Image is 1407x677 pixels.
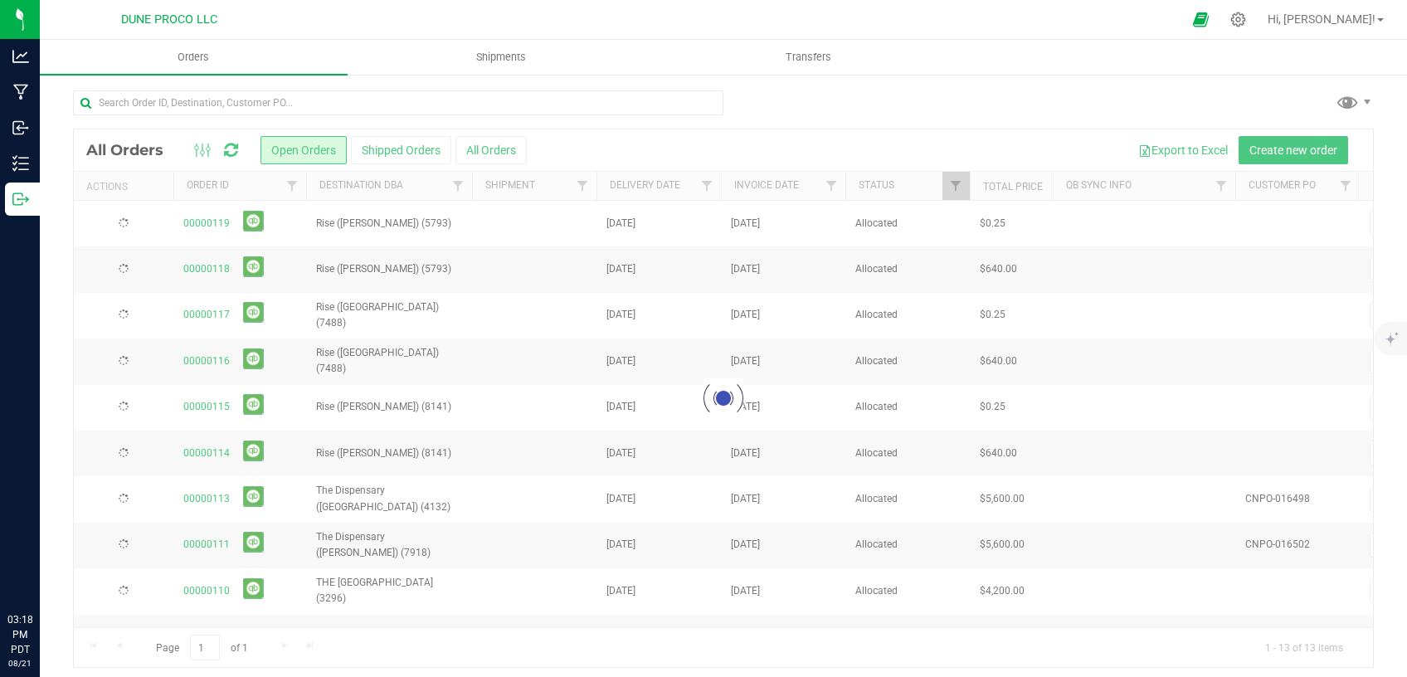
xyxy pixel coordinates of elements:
[1228,12,1249,27] div: Manage settings
[12,84,29,100] inline-svg: Manufacturing
[7,657,32,670] p: 08/21
[1182,3,1220,36] span: Open Ecommerce Menu
[12,155,29,172] inline-svg: Inventory
[348,40,655,75] a: Shipments
[121,12,217,27] span: DUNE PROCO LLC
[7,612,32,657] p: 03:18 PM PDT
[1268,12,1375,26] span: Hi, [PERSON_NAME]!
[12,48,29,65] inline-svg: Analytics
[40,40,348,75] a: Orders
[73,90,723,115] input: Search Order ID, Destination, Customer PO...
[12,191,29,207] inline-svg: Outbound
[17,544,66,594] iframe: Resource center
[454,50,548,65] span: Shipments
[12,119,29,136] inline-svg: Inbound
[763,50,854,65] span: Transfers
[155,50,231,65] span: Orders
[655,40,963,75] a: Transfers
